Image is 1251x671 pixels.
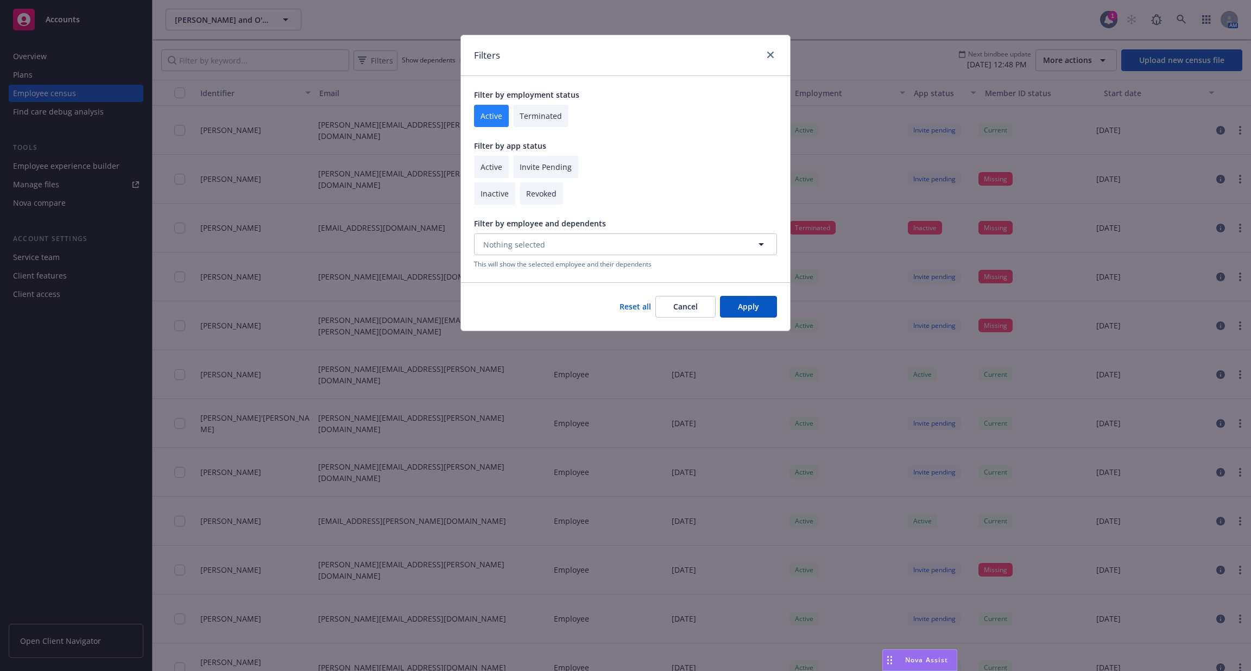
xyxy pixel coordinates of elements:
[474,48,500,62] h1: Filters
[474,259,777,269] p: This will show the selected employee and their dependents
[474,89,777,100] p: Filter by employment status
[764,48,777,61] a: close
[474,140,777,151] p: Filter by app status
[882,649,957,671] button: Nova Assist
[474,233,777,255] button: Nothing selected
[620,301,651,312] a: Reset all
[483,239,545,250] span: Nothing selected
[883,650,896,670] div: Drag to move
[655,296,716,318] button: Cancel
[474,218,777,229] p: Filter by employee and dependents
[720,296,777,318] button: Apply
[905,655,948,664] span: Nova Assist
